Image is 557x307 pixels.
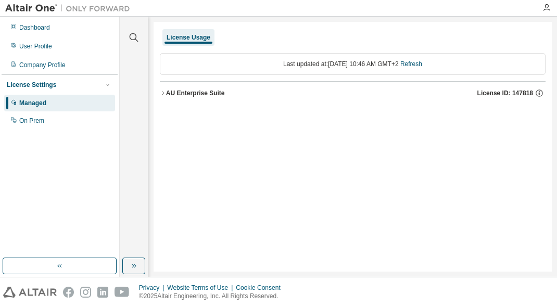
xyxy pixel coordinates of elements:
[97,287,108,298] img: linkedin.svg
[19,99,46,107] div: Managed
[236,284,286,292] div: Cookie Consent
[166,89,225,97] div: AU Enterprise Suite
[139,292,287,301] p: © 2025 Altair Engineering, Inc. All Rights Reserved.
[139,284,167,292] div: Privacy
[80,287,91,298] img: instagram.svg
[7,81,56,89] div: License Settings
[115,287,130,298] img: youtube.svg
[19,23,50,32] div: Dashboard
[19,117,44,125] div: On Prem
[5,3,135,14] img: Altair One
[63,287,74,298] img: facebook.svg
[167,284,236,292] div: Website Terms of Use
[160,82,546,105] button: AU Enterprise SuiteLicense ID: 147818
[477,89,533,97] span: License ID: 147818
[19,42,52,50] div: User Profile
[400,60,422,68] a: Refresh
[19,61,66,69] div: Company Profile
[160,53,546,75] div: Last updated at: [DATE] 10:46 AM GMT+2
[3,287,57,298] img: altair_logo.svg
[167,33,210,42] div: License Usage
